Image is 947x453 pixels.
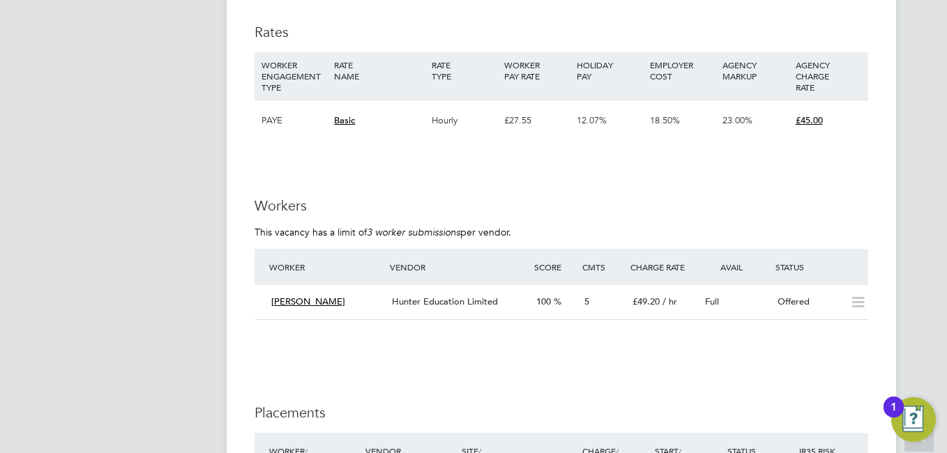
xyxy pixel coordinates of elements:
[722,114,752,126] span: 23.00%
[266,254,386,279] div: Worker
[627,254,699,279] div: Charge Rate
[386,254,531,279] div: Vendor
[331,52,427,89] div: RATE NAME
[428,52,501,89] div: RATE TYPE
[428,100,501,141] div: Hourly
[334,114,355,126] span: Basic
[258,52,331,100] div: WORKER ENGAGEMENT TYPE
[632,295,660,307] span: £49.20
[705,295,719,307] span: Full
[573,52,646,89] div: HOLIDAY PAY
[531,254,579,279] div: Score
[392,295,498,307] span: Hunter Education Limited
[646,52,719,89] div: EMPLOYER COST
[792,52,865,100] div: AGENCY CHARGE RATE
[772,254,868,279] div: Status
[584,295,589,307] span: 5
[772,291,844,314] div: Offered
[255,404,868,422] h3: Placements
[255,226,868,238] p: This vacancy has a limit of per vendor.
[891,397,936,442] button: Open Resource Center, 1 new notification
[501,100,573,141] div: £27.55
[650,114,680,126] span: 18.50%
[699,254,772,279] div: Avail
[271,295,345,307] span: [PERSON_NAME]
[255,23,868,41] h3: Rates
[255,197,868,215] h3: Workers
[719,52,791,89] div: AGENCY MARKUP
[662,295,677,307] span: / hr
[579,254,627,279] div: Cmts
[577,114,607,126] span: 12.07%
[536,295,551,307] span: 100
[258,100,331,141] div: PAYE
[891,407,897,425] div: 1
[501,52,573,89] div: WORKER PAY RATE
[796,114,823,126] span: £45.00
[367,226,460,238] em: 3 worker submissions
